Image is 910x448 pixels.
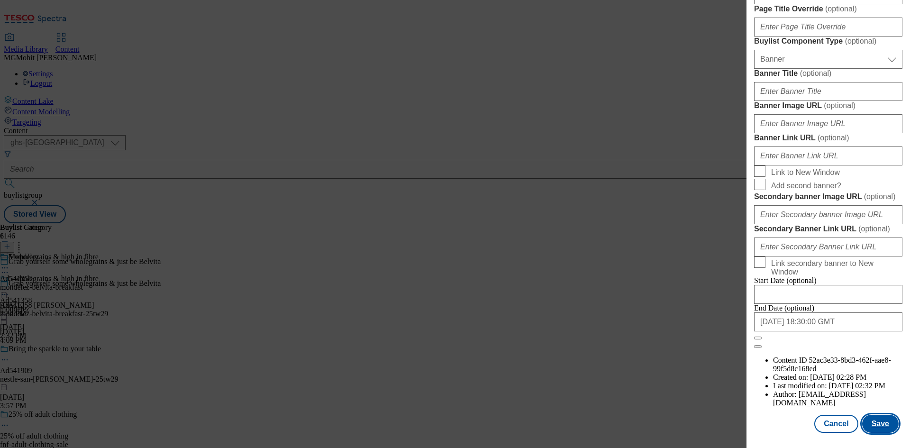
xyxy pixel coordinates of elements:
[754,276,817,284] span: Start Date (optional)
[824,101,855,110] span: ( optional )
[771,182,841,190] span: Add second banner?
[773,356,902,373] li: Content ID
[754,224,902,234] label: Secondary Banner Link URL
[754,133,902,143] label: Banner Link URL
[754,238,902,256] input: Enter Secondary Banner Link URL
[773,373,902,382] li: Created on:
[754,337,762,339] button: Close
[825,5,857,13] span: ( optional )
[771,168,840,177] span: Link to New Window
[754,146,902,165] input: Enter Banner Link URL
[754,285,902,304] input: Enter Date
[754,82,902,101] input: Enter Banner Title
[814,415,858,433] button: Cancel
[858,225,890,233] span: ( optional )
[773,390,866,407] span: [EMAIL_ADDRESS][DOMAIN_NAME]
[773,382,902,390] li: Last modified on:
[754,205,902,224] input: Enter Secondary banner Image URL
[754,69,902,78] label: Banner Title
[800,69,832,77] span: ( optional )
[845,37,877,45] span: ( optional )
[754,312,902,331] input: Enter Date
[818,134,849,142] span: ( optional )
[864,192,896,201] span: ( optional )
[771,259,899,276] span: Link secondary banner to New Window
[810,373,866,381] span: [DATE] 02:28 PM
[773,390,902,407] li: Author:
[754,304,814,312] span: End Date (optional)
[862,415,899,433] button: Save
[829,382,885,390] span: [DATE] 02:32 PM
[773,356,891,373] span: 52ac3e33-8bd3-462f-aae8-99f5d8c168ed
[754,37,902,46] label: Buylist Component Type
[754,192,902,201] label: Secondary banner Image URL
[754,101,902,110] label: Banner Image URL
[754,114,902,133] input: Enter Banner Image URL
[754,18,902,37] input: Enter Page Title Override
[754,4,902,14] label: Page Title Override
